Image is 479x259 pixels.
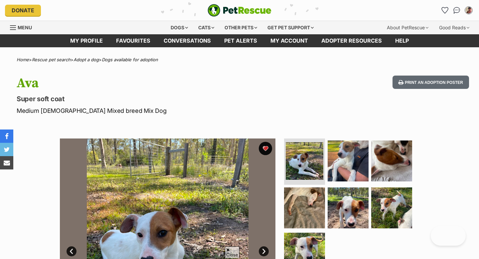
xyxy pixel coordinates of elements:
[10,21,37,33] a: Menu
[225,246,239,258] span: Close
[286,142,323,180] img: Photo of Ava
[17,57,29,62] a: Home
[218,34,264,47] a: Pet alerts
[382,21,433,34] div: About PetRescue
[157,34,218,47] a: conversations
[5,5,41,16] a: Donate
[439,5,450,16] a: Favourites
[102,57,158,62] a: Dogs available for adoption
[371,140,412,181] img: Photo of Ava
[264,34,315,47] a: My account
[434,21,474,34] div: Good Reads
[194,21,219,34] div: Cats
[17,94,292,104] p: Super soft coat
[371,187,412,228] img: Photo of Ava
[64,34,109,47] a: My profile
[393,76,469,89] button: Print an adoption poster
[439,5,474,16] ul: Account quick links
[208,4,271,17] img: logo-e224e6f780fb5917bec1dbf3a21bbac754714ae5b6737aabdf751b685950b380.svg
[389,34,415,47] a: Help
[109,34,157,47] a: Favourites
[74,57,99,62] a: Adopt a dog
[465,7,472,14] img: kallen profile pic
[453,7,460,14] img: chat-41dd97257d64d25036548639549fe6c8038ab92f7586957e7f3b1b290dea8141.svg
[208,4,271,17] a: PetRescue
[263,21,318,34] div: Get pet support
[166,21,193,34] div: Dogs
[17,106,292,115] p: Medium [DEMOGRAPHIC_DATA] Mixed breed Mix Dog
[284,187,325,228] img: Photo of Ava
[67,246,77,256] a: Prev
[259,246,269,256] a: Next
[32,57,71,62] a: Rescue pet search
[315,34,389,47] a: Adopter resources
[328,187,369,228] img: Photo of Ava
[451,5,462,16] a: Conversations
[431,226,466,246] iframe: Help Scout Beacon - Open
[259,142,272,155] button: favourite
[220,21,262,34] div: Other pets
[328,140,369,181] img: Photo of Ava
[463,5,474,16] button: My account
[17,76,292,91] h1: Ava
[18,25,32,30] span: Menu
